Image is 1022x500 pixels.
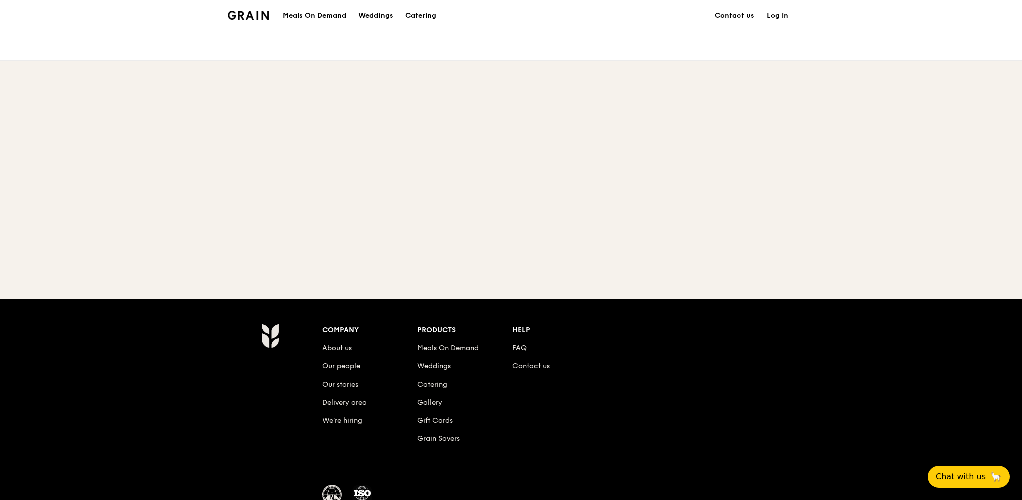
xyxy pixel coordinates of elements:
[283,11,346,21] h1: Meals On Demand
[322,344,352,352] a: About us
[322,398,367,407] a: Delivery area
[512,362,550,370] a: Contact us
[405,1,436,31] div: Catering
[990,471,1002,483] span: 🦙
[358,1,393,31] div: Weddings
[352,1,399,31] a: Weddings
[512,344,527,352] a: FAQ
[709,1,760,31] a: Contact us
[228,11,269,20] img: Grain
[417,416,453,425] a: Gift Cards
[417,380,447,389] a: Catering
[399,1,442,31] a: Catering
[760,1,794,31] a: Log in
[322,362,360,370] a: Our people
[417,434,460,443] a: Grain Savers
[928,466,1010,488] button: Chat with us🦙
[417,323,512,337] div: Products
[936,471,986,483] span: Chat with us
[261,323,279,348] img: Grain
[417,362,451,370] a: Weddings
[417,344,479,352] a: Meals On Demand
[512,323,607,337] div: Help
[322,323,417,337] div: Company
[417,398,442,407] a: Gallery
[322,380,358,389] a: Our stories
[322,416,362,425] a: We’re hiring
